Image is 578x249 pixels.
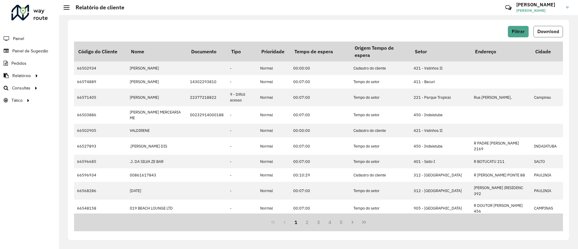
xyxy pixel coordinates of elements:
td: 00:07:00 [290,182,350,199]
td: 66548158 [74,200,127,217]
td: 421 - Valinhos II [411,61,471,75]
td: 00:07:00 [290,200,350,217]
td: 9 - Difícil acesso [227,89,257,106]
td: 14302293810 [187,75,227,89]
span: Tático [11,97,23,104]
td: Normal [257,182,290,199]
button: Last Page [358,216,370,228]
td: - [227,168,257,182]
td: - [227,61,257,75]
td: [PERSON_NAME] [127,75,187,89]
td: - [227,75,257,89]
td: 66502905 [74,124,127,137]
td: VALDIRENE [127,124,187,137]
td: 00:07:00 [290,137,350,155]
td: 411 - Bacuri [411,75,471,89]
td: Tempo do setor [350,155,411,168]
td: Normal [257,75,290,89]
td: Tempo do setor [350,182,411,199]
td: Normal [257,155,290,168]
span: Download [537,29,559,34]
td: 66503886 [74,106,127,124]
td: Cadastro do cliente [350,168,411,182]
button: 3 [313,216,324,228]
td: 66596685 [74,155,127,168]
td: Normal [257,124,290,137]
th: Nome [127,42,187,61]
td: 66502934 [74,61,127,75]
td: [DATE] [127,182,187,199]
td: [PERSON_NAME] (RESIDENC 392 [471,182,531,199]
th: Origem Tempo de espera [350,42,411,61]
span: Consultas [12,85,30,91]
td: [PERSON_NAME] [127,89,187,106]
td: .[PERSON_NAME] DIS [127,137,187,155]
th: Tipo [227,42,257,61]
td: 421 - Valinhos II [411,124,471,137]
td: 019 BEACH LOUNGE LTD [127,200,187,217]
td: 221 - Parque Tropical [411,89,471,106]
td: Normal [257,106,290,124]
td: 401 - Salto I [411,155,471,168]
button: 2 [301,216,313,228]
td: - [227,182,257,199]
h2: Relatório de cliente [70,4,124,11]
td: Normal [257,61,290,75]
td: .J. DA SILVA ZE BAR [127,155,187,168]
td: 00861617843 [127,168,187,182]
span: Relatórios [12,73,31,79]
td: - [227,106,257,124]
td: R PADRE [PERSON_NAME] 2169 [471,137,531,155]
td: [PERSON_NAME] MERCEARIA ME [127,106,187,124]
span: Pedidos [11,60,26,67]
td: - [227,137,257,155]
th: Setor [411,42,471,61]
td: 00:07:00 [290,75,350,89]
td: Normal [257,137,290,155]
td: 00:07:00 [290,155,350,168]
td: Normal [257,200,290,217]
td: 66574889 [74,75,127,89]
span: [PERSON_NAME] [516,8,561,13]
td: - [227,200,257,217]
td: 450 - Indaiatuba [411,137,471,155]
th: Código do Cliente [74,42,127,61]
td: Rua [PERSON_NAME], [471,89,531,106]
td: [PERSON_NAME] [127,61,187,75]
td: R DOUTOR [PERSON_NAME] 456 [471,200,531,217]
td: 905 - [GEOGRAPHIC_DATA] [411,200,471,217]
td: Tempo do setor [350,106,411,124]
span: Filtrar [512,29,525,34]
td: Cadastro do cliente [350,124,411,137]
td: 22377218822 [187,89,227,106]
td: 66596934 [74,168,127,182]
th: Endereço [471,42,531,61]
button: Filtrar [508,26,529,37]
a: Contato Rápido [502,1,515,14]
td: 00:00:00 [290,124,350,137]
td: 00:10:29 [290,168,350,182]
td: 312 - [GEOGRAPHIC_DATA] [411,168,471,182]
td: 00:07:00 [290,89,350,106]
button: Download [533,26,563,37]
td: R BOTUCATU 211 [471,155,531,168]
td: 312 - [GEOGRAPHIC_DATA] [411,182,471,199]
td: - [227,124,257,137]
th: Documento [187,42,227,61]
td: Normal [257,168,290,182]
th: Prioridade [257,42,290,61]
td: 66568286 [74,182,127,199]
td: Cadastro do cliente [350,61,411,75]
th: Tempo de espera [290,42,350,61]
td: R [PERSON_NAME] PONTE 88 [471,168,531,182]
td: Tempo do setor [350,137,411,155]
td: 00:00:00 [290,61,350,75]
span: Painel [13,36,24,42]
td: 450 - Indaiatuba [411,106,471,124]
td: Tempo do setor [350,200,411,217]
td: 00:07:00 [290,106,350,124]
td: Tempo do setor [350,89,411,106]
button: 5 [336,216,347,228]
span: Painel de Sugestão [12,48,48,54]
td: Normal [257,89,290,106]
